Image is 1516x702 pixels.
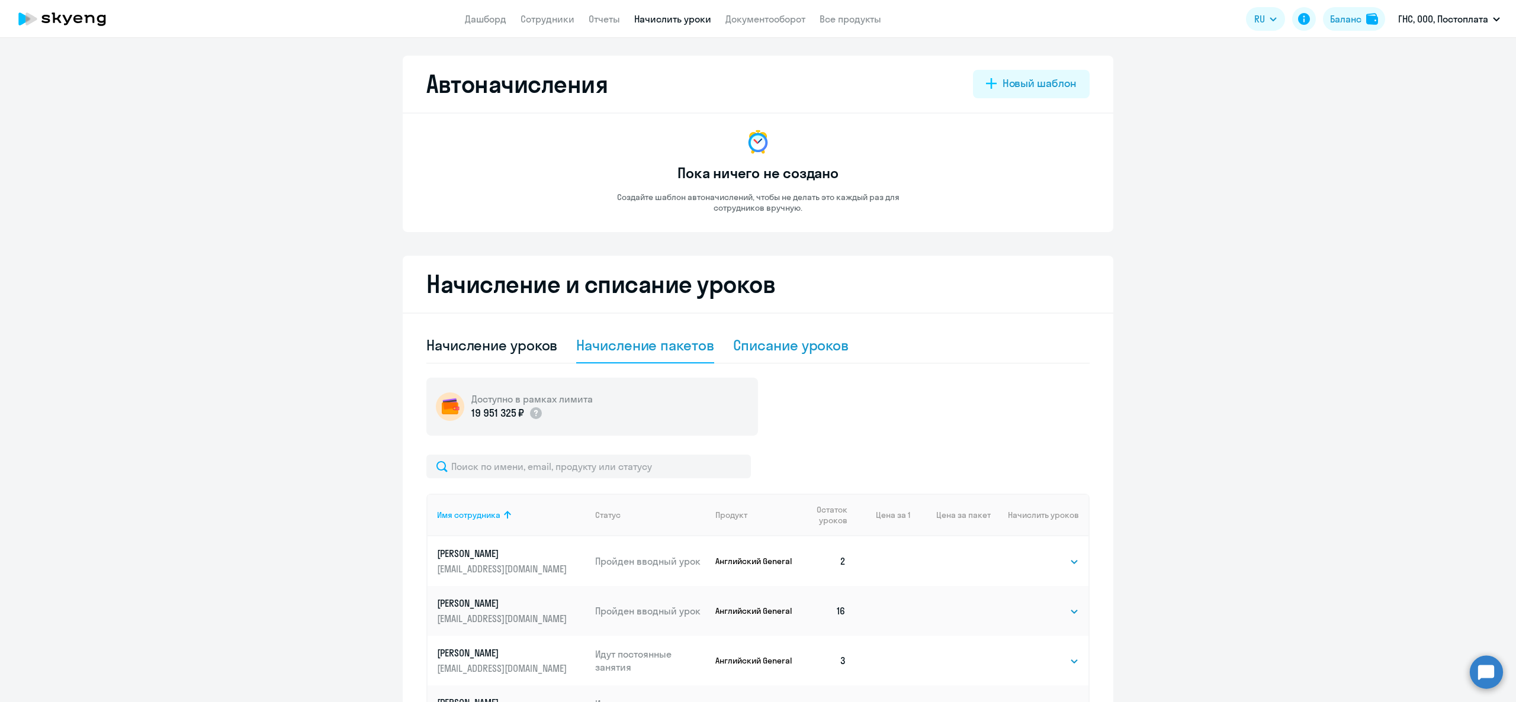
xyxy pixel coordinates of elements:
[595,648,706,674] p: Идут постоянные занятия
[471,392,593,405] h5: Доступно в рамках лимита
[715,655,795,666] p: Английский General
[437,612,570,625] p: [EMAIL_ADDRESS][DOMAIN_NAME]
[589,13,620,25] a: Отчеты
[595,510,706,520] div: Статус
[725,13,805,25] a: Документооборот
[1246,7,1285,31] button: RU
[595,555,706,568] p: Пройден вводный урок
[805,504,847,526] span: Остаток уроков
[1323,7,1385,31] button: Балансbalance
[426,270,1090,298] h2: Начисление и списание уроков
[426,70,608,98] h2: Автоначисления
[592,192,924,213] p: Создайте шаблон автоначислений, чтобы не делать это каждый раз для сотрудников вручную.
[437,562,570,575] p: [EMAIL_ADDRESS][DOMAIN_NAME]
[521,13,574,25] a: Сотрудники
[437,547,570,560] p: [PERSON_NAME]
[436,392,464,421] img: wallet-circle.png
[1366,13,1378,25] img: balance
[465,13,506,25] a: Дашборд
[820,13,881,25] a: Все продукты
[715,510,747,520] div: Продукт
[1003,76,1077,91] div: Новый шаблон
[715,606,795,616] p: Английский General
[426,336,557,355] div: Начисление уроков
[1330,12,1361,26] div: Баланс
[1398,12,1488,26] p: ГНС, ООО, Постоплата
[437,510,586,520] div: Имя сотрудника
[471,405,524,421] p: 19 951 325 ₽
[795,536,856,586] td: 2
[426,455,751,478] input: Поиск по имени, email, продукту или статусу
[805,504,856,526] div: Остаток уроков
[437,547,586,575] a: [PERSON_NAME][EMAIL_ADDRESS][DOMAIN_NAME]
[795,586,856,636] td: 16
[795,636,856,685] td: 3
[973,70,1090,98] button: Новый шаблон
[677,163,839,182] h3: Пока ничего не создано
[595,604,706,617] p: Пройден вводный урок
[634,13,711,25] a: Начислить уроки
[576,336,714,355] div: Начисление пакетов
[437,510,500,520] div: Имя сотрудника
[910,494,991,536] th: Цена за пакет
[715,510,795,520] div: Продукт
[715,556,795,566] p: Английский General
[744,128,772,156] img: no-data
[437,597,570,610] p: [PERSON_NAME]
[733,336,849,355] div: Списание уроков
[856,494,910,536] th: Цена за 1
[1392,5,1506,33] button: ГНС, ООО, Постоплата
[1254,12,1265,26] span: RU
[437,662,570,675] p: [EMAIL_ADDRESS][DOMAIN_NAME]
[595,510,621,520] div: Статус
[437,597,586,625] a: [PERSON_NAME][EMAIL_ADDRESS][DOMAIN_NAME]
[991,494,1088,536] th: Начислить уроков
[437,646,586,675] a: [PERSON_NAME][EMAIL_ADDRESS][DOMAIN_NAME]
[437,646,570,659] p: [PERSON_NAME]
